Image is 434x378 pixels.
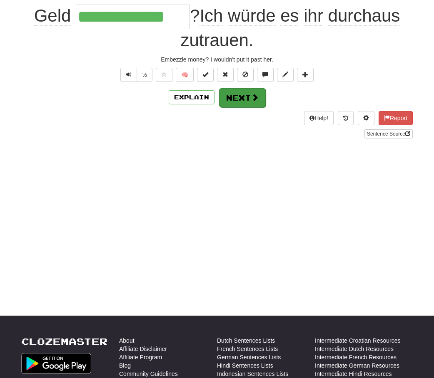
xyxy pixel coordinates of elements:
[119,353,162,361] a: Affiliate Program
[180,6,400,50] span: ? .
[169,90,215,104] button: Explain
[219,88,266,107] button: Next
[277,68,294,82] button: Edit sentence (alt+d)
[21,55,413,64] div: Embezzle money? I wouldn't put it past her.
[119,345,167,353] a: Affiliate Disclaimer
[217,345,278,353] a: French Sentences Lists
[217,353,281,361] a: German Sentences Lists
[119,370,178,378] a: Community Guidelines
[315,361,399,370] a: Intermediate German Resources
[120,68,137,82] button: Play sentence audio (ctl+space)
[180,30,248,50] span: zutrauen
[338,111,354,125] button: Round history (alt+y)
[217,336,275,345] a: Dutch Sentences Lists
[315,370,392,378] a: Intermediate Hindi Resources
[200,6,223,26] span: Ich
[315,345,394,353] a: Intermediate Dutch Resources
[119,361,131,370] a: Blog
[137,68,152,82] button: ½
[217,68,234,82] button: Reset to 0% Mastered (alt+r)
[257,68,274,82] button: Discuss sentence (alt+u)
[315,353,397,361] a: Intermediate French Resources
[119,336,135,345] a: About
[328,6,400,26] span: durchaus
[217,370,288,378] a: Indonesian Sentences Lists
[21,336,107,347] a: Clozemaster
[217,361,273,370] a: Hindi Sentences Lists
[197,68,214,82] button: Set this sentence to 100% Mastered (alt+m)
[280,6,299,26] span: es
[34,6,71,26] span: Geld
[156,68,172,82] button: Favorite sentence (alt+f)
[228,6,275,26] span: würde
[119,68,152,82] div: Text-to-speech controls
[315,336,400,345] a: Intermediate Croatian Resources
[364,129,413,138] a: Sentence Source
[304,6,323,26] span: ihr
[304,111,334,125] button: Help!
[21,353,91,374] img: Get it on Google Play
[379,111,413,125] button: Report
[176,68,194,82] button: 🧠
[297,68,314,82] button: Add to collection (alt+a)
[237,68,254,82] button: Ignore sentence (alt+i)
